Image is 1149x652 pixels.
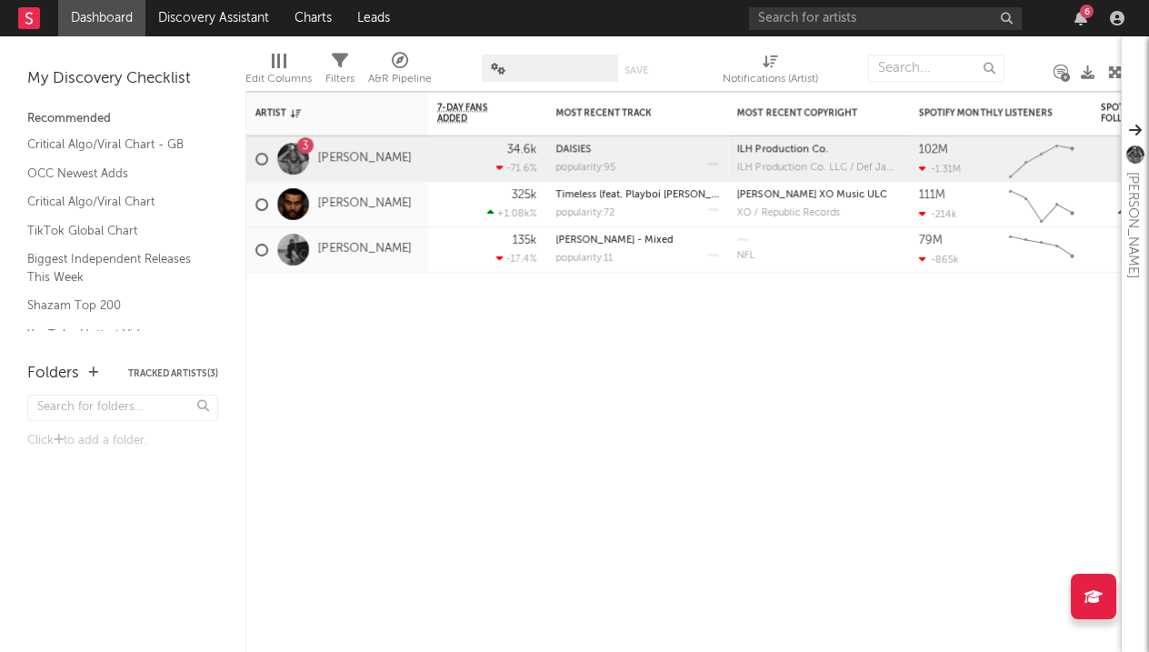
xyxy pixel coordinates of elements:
[737,163,901,173] div: ILH Production Co. LLC / Def Jam Recordings
[737,163,901,173] div: label: ILH Production Co. LLC / Def Jam Recordings
[737,238,901,241] div: copyright:
[737,208,901,218] div: label: XO / Republic Records
[318,151,412,166] a: [PERSON_NAME]
[555,190,719,200] div: Timeless (feat. Playboi Carti & Doechii) - Remix
[513,235,537,246] div: 135k
[919,235,943,246] div: 79M
[919,163,961,175] div: -1.31M
[555,254,613,264] div: popularity: 11
[868,55,1004,82] input: Search...
[555,190,834,200] a: Timeless (feat. Playboi [PERSON_NAME] & Doechii) - Remix
[737,190,901,200] div: [PERSON_NAME] XO Music ULC
[27,221,200,241] a: TikTok Global Chart
[245,45,312,98] div: Edit Columns
[737,208,901,218] div: XO / Republic Records
[368,68,432,90] div: A&R Pipeline
[318,196,412,212] a: [PERSON_NAME]
[496,162,537,174] div: -71.6 %
[368,45,432,98] div: A&R Pipeline
[27,363,79,385] div: Folders
[919,254,959,266] div: -865k
[27,395,218,421] input: Search for folders...
[919,144,948,155] div: 102M
[496,253,537,265] div: -17.4 %
[555,236,719,246] div: Luther - Mixed
[255,107,392,118] div: Artist
[245,68,312,90] div: Edit Columns
[1001,136,1083,182] svg: Chart title
[737,145,901,155] div: ILH Production Co.
[737,107,874,118] div: Most Recent Copyright
[737,251,901,261] div: NFL
[723,45,818,98] div: Notifications (Artist)
[27,192,200,212] a: Critical Algo/Viral Chart
[27,68,218,90] div: My Discovery Checklist
[487,207,537,219] div: +1.08k %
[27,164,200,184] a: OCC Newest Adds
[1074,11,1087,25] button: 6
[1080,5,1094,18] div: 6
[737,251,901,261] div: label: NFL
[1001,227,1083,273] svg: Chart title
[27,325,200,345] a: YouTube Hottest Videos
[555,145,719,155] div: DAISIES
[437,102,510,124] span: 7-Day Fans Added
[325,45,355,98] div: Filters
[325,68,355,90] div: Filters
[1122,172,1144,278] div: [PERSON_NAME]
[27,430,218,452] div: Click to add a folder.
[507,144,537,155] div: 34.6k
[919,107,1055,118] div: Spotify Monthly Listeners
[27,135,200,155] a: Critical Algo/Viral Chart - GB
[128,369,218,378] button: Tracked Artists(3)
[27,296,200,316] a: Shazam Top 200
[624,65,648,75] button: Save
[555,145,591,155] a: DAISIES
[749,7,1022,30] input: Search for artists
[555,107,692,118] div: Most Recent Track
[555,163,615,173] div: popularity: 95
[27,249,200,286] a: Biggest Independent Releases This Week
[723,68,818,90] div: Notifications (Artist)
[512,189,537,201] div: 325k
[27,108,218,130] div: Recommended
[1001,182,1083,227] svg: Chart title
[919,189,945,201] div: 111M
[555,208,614,218] div: popularity: 72
[737,145,901,155] div: copyright: ILH Production Co.
[737,190,901,200] div: copyright: The Weeknd XO Music ULC
[555,236,674,246] a: [PERSON_NAME] - Mixed
[318,242,412,257] a: [PERSON_NAME]
[919,208,957,220] div: -214k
